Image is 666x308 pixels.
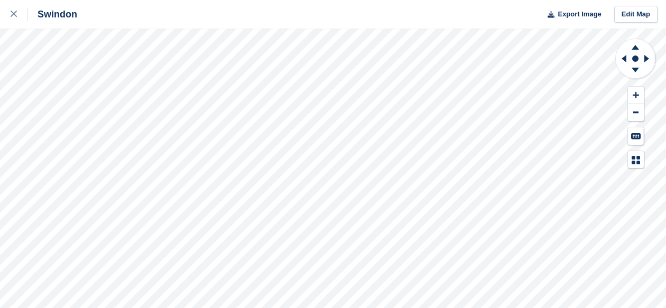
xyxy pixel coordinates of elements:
[628,127,644,145] button: Keyboard Shortcuts
[558,9,601,20] span: Export Image
[541,6,602,23] button: Export Image
[628,151,644,169] button: Map Legend
[614,6,658,23] a: Edit Map
[628,87,644,104] button: Zoom In
[628,104,644,122] button: Zoom Out
[28,8,77,21] div: Swindon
